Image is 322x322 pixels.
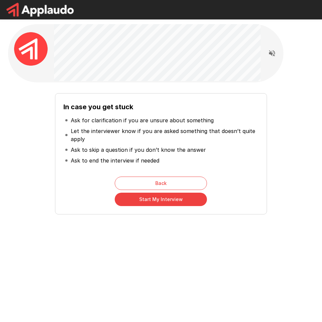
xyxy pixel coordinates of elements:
[71,146,206,154] p: Ask to skip a question if you don’t know the answer
[14,32,48,66] img: applaudo_avatar.png
[71,156,159,165] p: Ask to end the interview if needed
[115,193,207,206] button: Start My Interview
[71,116,214,124] p: Ask for clarification if you are unsure about something
[63,103,133,111] b: In case you get stuck
[115,177,207,190] button: Back
[265,47,279,60] button: Read questions aloud
[71,127,257,143] p: Let the interviewer know if you are asked something that doesn’t quite apply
